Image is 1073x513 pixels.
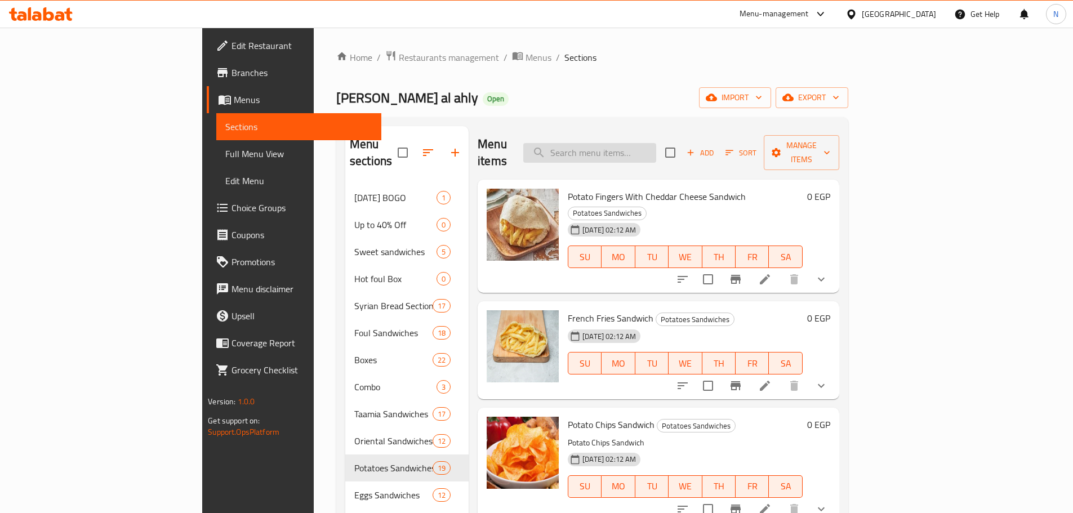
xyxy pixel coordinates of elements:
[231,201,372,215] span: Choice Groups
[437,218,451,231] div: items
[682,144,718,162] button: Add
[725,146,756,159] span: Sort
[707,355,731,372] span: TH
[354,326,433,340] div: Foul Sandwiches
[345,427,469,454] div: Oriental Sandwiches12
[354,245,437,258] div: Sweet sandwiches
[696,374,720,398] span: Select to update
[354,191,437,204] span: [DATE] BOGO
[764,135,839,170] button: Manage items
[573,249,597,265] span: SU
[385,50,499,65] a: Restaurants management
[231,309,372,323] span: Upsell
[433,463,450,474] span: 19
[345,184,469,211] div: [DATE] BOGO1
[606,249,630,265] span: MO
[568,352,602,374] button: SU
[673,249,697,265] span: WE
[568,207,647,220] div: Potatoes Sandwiches
[781,266,808,293] button: delete
[578,225,640,235] span: [DATE] 02:12 AM
[573,478,597,494] span: SU
[225,120,372,133] span: Sections
[336,50,848,65] nav: breadcrumb
[207,302,381,329] a: Upsell
[336,85,478,110] span: [PERSON_NAME] al ahly
[433,328,450,338] span: 18
[231,255,372,269] span: Promotions
[433,490,450,501] span: 12
[736,352,769,374] button: FR
[433,353,451,367] div: items
[345,481,469,508] div: Eggs Sandwiches12
[722,266,749,293] button: Branch-specific-item
[578,331,640,342] span: [DATE] 02:12 AM
[208,413,260,428] span: Get support on:
[216,113,381,140] a: Sections
[657,420,735,432] span: Potatoes Sandwiches
[345,238,469,265] div: Sweet sandwiches5
[685,146,715,159] span: Add
[673,355,697,372] span: WE
[354,218,437,231] div: Up to 40% Off
[640,355,664,372] span: TU
[568,188,746,205] span: Potato Fingers With Cheddar Cheese Sandwich
[736,475,769,498] button: FR
[207,275,381,302] a: Menu disclaimer
[702,246,736,268] button: TH
[702,352,736,374] button: TH
[696,267,720,291] span: Select to update
[231,228,372,242] span: Coupons
[487,417,559,489] img: Potato Chips Sandwich
[433,488,451,502] div: items
[564,51,596,64] span: Sections
[718,144,764,162] span: Sort items
[442,139,469,166] button: Add section
[437,191,451,204] div: items
[354,488,433,502] span: Eggs Sandwiches
[354,407,433,421] span: Taamia Sandwiches
[568,310,653,327] span: French Fries Sandwich
[433,434,451,448] div: items
[216,167,381,194] a: Edit Menu
[669,475,702,498] button: WE
[437,247,450,257] span: 5
[682,144,718,162] span: Add item
[437,193,450,203] span: 1
[606,355,630,372] span: MO
[433,461,451,475] div: items
[208,394,235,409] span: Version:
[234,93,372,106] span: Menus
[568,436,803,450] p: Potato Chips Sandwich
[635,246,669,268] button: TU
[640,478,664,494] span: TU
[437,274,450,284] span: 0
[345,373,469,400] div: Combo3
[758,273,772,286] a: Edit menu item
[354,272,437,286] div: Hot foul Box
[437,272,451,286] div: items
[640,249,664,265] span: TU
[785,91,839,105] span: export
[708,91,762,105] span: import
[1053,8,1058,20] span: N
[354,461,433,475] span: Potatoes Sandwiches
[814,273,828,286] svg: Show Choices
[207,221,381,248] a: Coupons
[354,353,433,367] span: Boxes
[669,372,696,399] button: sort-choices
[512,50,551,65] a: Menus
[773,478,798,494] span: SA
[707,249,731,265] span: TH
[707,478,731,494] span: TH
[345,265,469,292] div: Hot foul Box0
[345,400,469,427] div: Taamia Sandwiches17
[740,7,809,21] div: Menu-management
[769,352,802,374] button: SA
[526,51,551,64] span: Menus
[433,299,451,313] div: items
[773,355,798,372] span: SA
[602,352,635,374] button: MO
